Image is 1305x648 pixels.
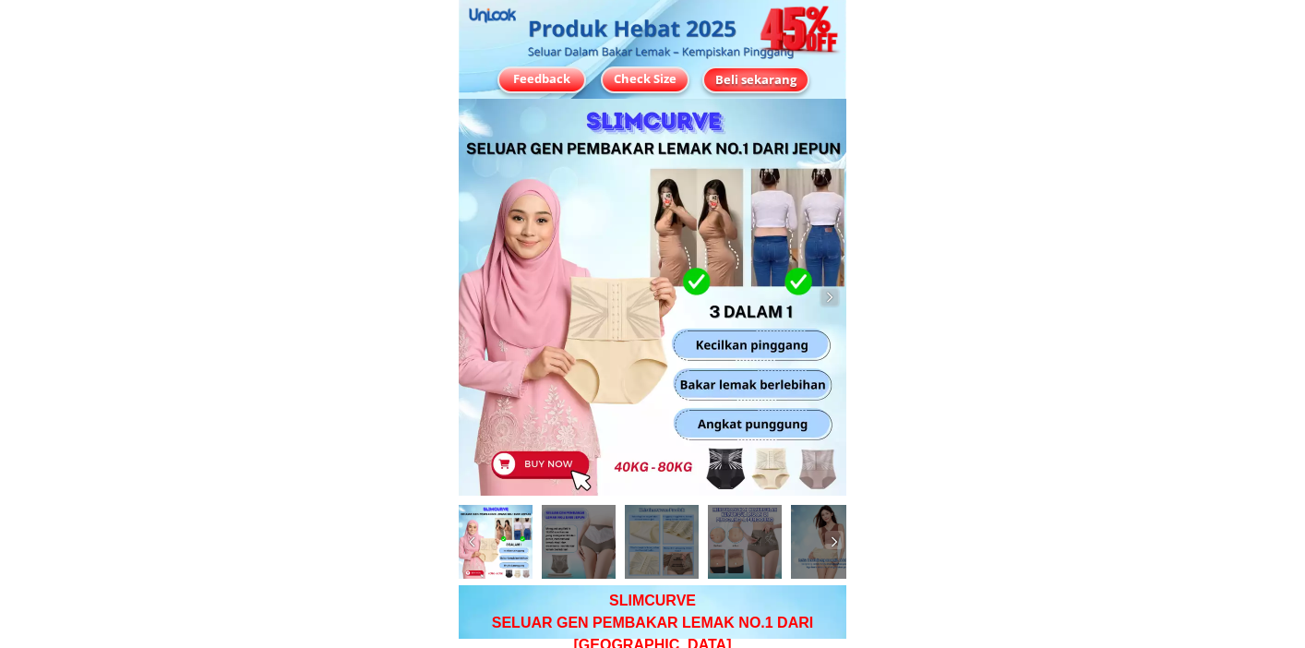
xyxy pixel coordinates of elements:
[700,69,812,89] div: Beli sekarang
[499,70,584,89] div: Feedback
[825,533,844,551] img: navigation
[463,533,482,551] img: navigation
[820,288,839,306] img: navigation
[603,70,688,89] div: Check Size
